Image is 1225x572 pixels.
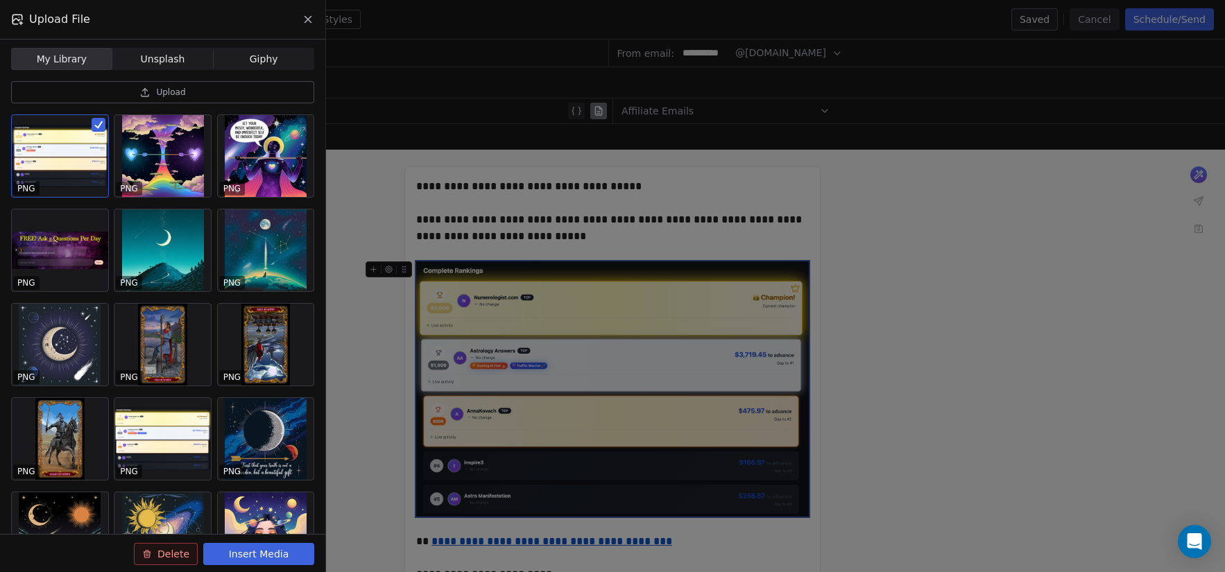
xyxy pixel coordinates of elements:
[134,543,198,565] button: Delete
[223,466,241,477] p: PNG
[156,87,185,98] span: Upload
[223,183,241,194] p: PNG
[29,11,90,28] span: Upload File
[120,277,138,288] p: PNG
[1178,525,1211,558] div: Open Intercom Messenger
[17,183,35,194] p: PNG
[120,372,138,383] p: PNG
[17,466,35,477] p: PNG
[203,543,314,565] button: Insert Media
[250,52,278,67] span: Giphy
[17,372,35,383] p: PNG
[223,277,241,288] p: PNG
[17,277,35,288] p: PNG
[11,81,314,103] button: Upload
[141,52,185,67] span: Unsplash
[223,372,241,383] p: PNG
[120,183,138,194] p: PNG
[120,466,138,477] p: PNG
